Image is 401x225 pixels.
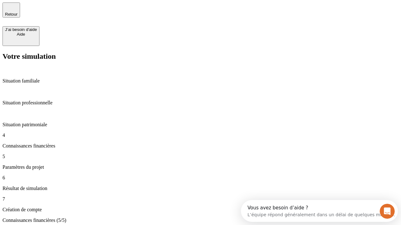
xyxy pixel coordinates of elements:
[3,186,398,191] p: Résultat de simulation
[5,27,37,32] div: J’ai besoin d'aide
[3,26,39,46] button: J’ai besoin d'aideAide
[5,32,37,37] div: Aide
[3,52,398,61] h2: Votre simulation
[3,196,398,202] p: 7
[3,132,398,138] p: 4
[3,164,398,170] p: Paramètres du projet
[241,200,398,222] iframe: Intercom live chat discovery launcher
[3,217,398,223] p: Connaissances financières (5/5)
[3,100,398,106] p: Situation professionnelle
[3,78,398,84] p: Situation familiale
[7,10,154,17] div: L’équipe répond généralement dans un délai de quelques minutes.
[7,5,154,10] div: Vous avez besoin d’aide ?
[3,2,20,17] button: Retour
[5,12,18,17] span: Retour
[3,122,398,127] p: Situation patrimoniale
[3,175,398,181] p: 6
[380,204,395,219] iframe: Intercom live chat
[3,2,173,20] div: Ouvrir le Messenger Intercom
[3,207,398,212] p: Création de compte
[3,143,398,149] p: Connaissances financières
[3,154,398,159] p: 5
